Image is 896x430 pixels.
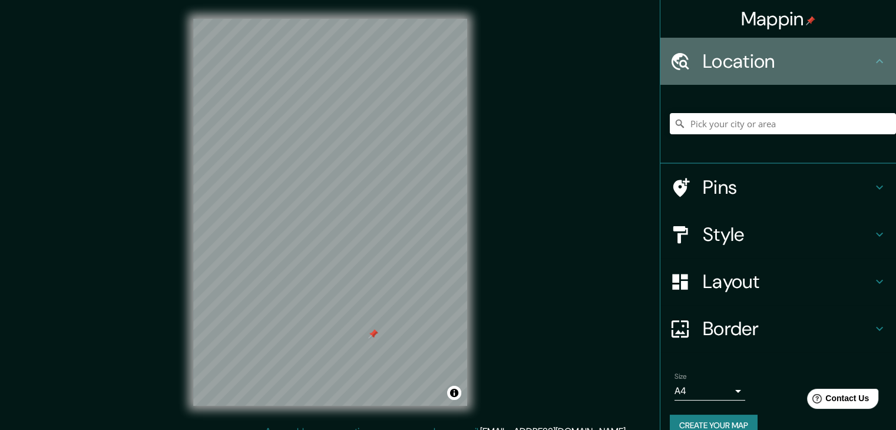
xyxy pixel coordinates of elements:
[741,7,816,31] h4: Mappin
[703,176,872,199] h4: Pins
[193,19,467,406] canvas: Map
[447,386,461,400] button: Toggle attribution
[806,16,815,25] img: pin-icon.png
[791,384,883,417] iframe: Help widget launcher
[660,211,896,258] div: Style
[660,164,896,211] div: Pins
[660,38,896,85] div: Location
[675,382,745,401] div: A4
[660,258,896,305] div: Layout
[703,317,872,340] h4: Border
[703,49,872,73] h4: Location
[703,223,872,246] h4: Style
[670,113,896,134] input: Pick your city or area
[660,305,896,352] div: Border
[675,372,687,382] label: Size
[703,270,872,293] h4: Layout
